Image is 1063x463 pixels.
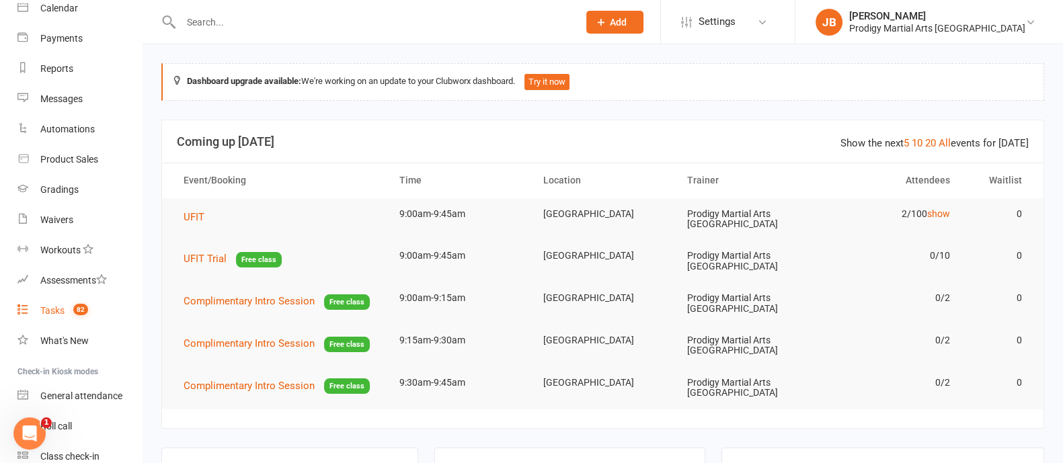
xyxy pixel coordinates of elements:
[531,198,675,230] td: [GEOGRAPHIC_DATA]
[925,137,936,149] a: 20
[17,411,142,441] a: Roll call
[184,251,282,267] button: UFIT TrialFree class
[17,326,142,356] a: What's New
[840,135,1029,151] div: Show the next events for [DATE]
[387,240,531,271] td: 9:00am-9:45am
[171,163,387,198] th: Event/Booking
[184,380,315,392] span: Complimentary Intro Session
[184,335,370,352] button: Complimentary Intro SessionFree class
[324,294,370,310] span: Free class
[40,335,89,346] div: What's New
[849,10,1025,22] div: [PERSON_NAME]
[236,252,282,267] span: Free class
[17,296,142,326] a: Tasks 82
[962,325,1034,356] td: 0
[17,54,142,84] a: Reports
[40,214,73,225] div: Waivers
[40,124,95,134] div: Automations
[184,209,214,225] button: UFIT
[849,22,1025,34] div: Prodigy Martial Arts [GEOGRAPHIC_DATA]
[17,235,142,265] a: Workouts
[387,367,531,398] td: 9:30am-9:45am
[40,154,98,165] div: Product Sales
[184,253,227,265] span: UFIT Trial
[674,325,818,367] td: Prodigy Martial Arts [GEOGRAPHIC_DATA]
[962,163,1034,198] th: Waitlist
[531,367,675,398] td: [GEOGRAPHIC_DATA]
[40,305,65,316] div: Tasks
[816,9,842,36] div: JB
[962,198,1034,230] td: 0
[962,240,1034,271] td: 0
[962,367,1034,398] td: 0
[818,282,962,314] td: 0/2
[184,337,315,349] span: Complimentary Intro Session
[17,381,142,411] a: General attendance kiosk mode
[818,163,962,198] th: Attendees
[184,293,370,310] button: Complimentary Intro SessionFree class
[184,211,204,223] span: UFIT
[17,114,142,144] a: Automations
[531,282,675,314] td: [GEOGRAPHIC_DATA]
[17,144,142,175] a: Product Sales
[40,63,73,74] div: Reports
[40,421,72,431] div: Roll call
[387,163,531,198] th: Time
[586,11,643,34] button: Add
[927,208,950,219] a: show
[40,93,83,104] div: Messages
[184,295,315,307] span: Complimentary Intro Session
[17,265,142,296] a: Assessments
[177,13,569,32] input: Search...
[40,390,122,401] div: General attendance
[818,325,962,356] td: 0/2
[674,282,818,325] td: Prodigy Martial Arts [GEOGRAPHIC_DATA]
[818,198,962,230] td: 2/100
[387,282,531,314] td: 9:00am-9:15am
[531,240,675,271] td: [GEOGRAPHIC_DATA]
[40,275,107,286] div: Assessments
[387,198,531,230] td: 9:00am-9:45am
[40,245,81,255] div: Workouts
[531,163,675,198] th: Location
[674,163,818,198] th: Trainer
[324,378,370,394] span: Free class
[17,24,142,54] a: Payments
[531,325,675,356] td: [GEOGRAPHIC_DATA]
[674,198,818,241] td: Prodigy Martial Arts [GEOGRAPHIC_DATA]
[184,378,370,394] button: Complimentary Intro SessionFree class
[40,3,78,13] div: Calendar
[524,74,569,90] button: Try it now
[17,84,142,114] a: Messages
[674,240,818,282] td: Prodigy Martial Arts [GEOGRAPHIC_DATA]
[161,63,1044,101] div: We're working on an update to your Clubworx dashboard.
[699,7,736,37] span: Settings
[17,205,142,235] a: Waivers
[387,325,531,356] td: 9:15am-9:30am
[17,175,142,205] a: Gradings
[904,137,909,149] a: 5
[187,76,301,86] strong: Dashboard upgrade available:
[177,135,1029,149] h3: Coming up [DATE]
[818,240,962,271] td: 0/10
[962,282,1034,314] td: 0
[818,367,962,398] td: 0/2
[674,367,818,409] td: Prodigy Martial Arts [GEOGRAPHIC_DATA]
[40,451,100,462] div: Class check-in
[41,417,52,428] span: 1
[73,304,88,315] span: 82
[40,33,83,44] div: Payments
[912,137,922,149] a: 10
[324,337,370,352] span: Free class
[939,137,951,149] a: All
[610,17,627,28] span: Add
[40,184,79,195] div: Gradings
[13,417,46,450] iframe: Intercom live chat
